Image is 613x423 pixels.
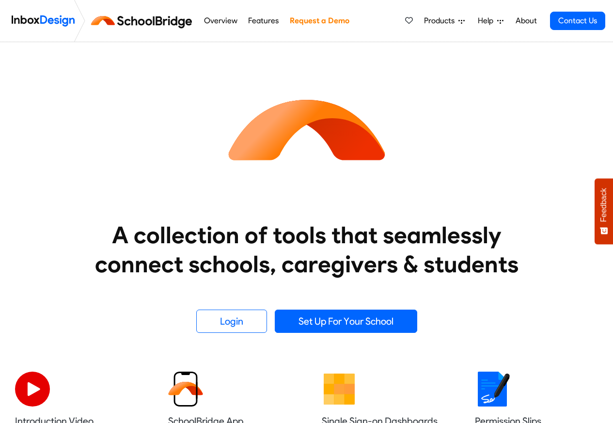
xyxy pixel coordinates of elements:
img: icon_schoolbridge.svg [220,42,394,217]
span: Products [424,15,458,27]
a: Products [420,11,469,31]
a: Request a Demo [287,11,352,31]
img: schoolbridge logo [89,9,198,32]
img: 2022_01_13_icon_sb_app.svg [168,372,203,407]
a: Help [474,11,507,31]
img: 2022_07_11_icon_video_playback.svg [15,372,50,407]
button: Feedback - Show survey [595,178,613,244]
span: Feedback [599,188,608,222]
a: Login [196,310,267,333]
a: Overview [201,11,240,31]
a: Set Up For Your School [275,310,417,333]
a: About [513,11,539,31]
a: Contact Us [550,12,605,30]
img: 2022_01_13_icon_grid.svg [322,372,357,407]
a: Features [246,11,282,31]
img: 2022_01_18_icon_signature.svg [475,372,510,407]
span: Help [478,15,497,27]
heading: A collection of tools that seamlessly connect schools, caregivers & students [77,220,537,279]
